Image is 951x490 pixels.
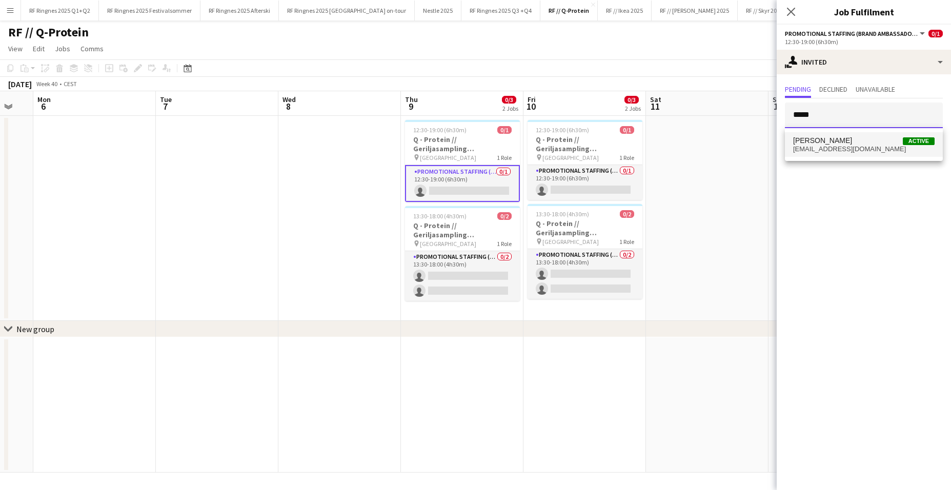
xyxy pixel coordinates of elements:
div: 2 Jobs [502,105,518,112]
div: 2 Jobs [625,105,641,112]
h3: Q - Protein // Geriljasampling [GEOGRAPHIC_DATA] [528,219,642,237]
span: 0/2 [497,212,512,220]
span: Line Olsen [793,136,852,145]
button: RF Ringnes 2025 Afterski [200,1,279,21]
span: [GEOGRAPHIC_DATA] [420,240,476,248]
span: 0/1 [928,30,943,37]
span: 13:30-18:00 (4h30m) [413,212,467,220]
span: 8 [281,100,296,112]
span: 0/3 [502,96,516,104]
span: Pending [785,86,811,93]
span: Jobs [55,44,70,53]
span: 10 [526,100,536,112]
div: New group [16,324,54,334]
h1: RF // Q-Protein [8,25,89,40]
span: Active [903,137,935,145]
span: Unavailable [856,86,895,93]
span: [GEOGRAPHIC_DATA] [542,154,599,161]
h3: Q - Protein // Geriljasampling [GEOGRAPHIC_DATA] [405,221,520,239]
span: 1 Role [497,240,512,248]
app-job-card: 12:30-19:00 (6h30m)0/1Q - Protein // Geriljasampling [GEOGRAPHIC_DATA] [GEOGRAPHIC_DATA]1 RolePro... [528,120,642,200]
span: 0/1 [620,126,634,134]
button: RF // Q-Protein [540,1,598,21]
span: 0/2 [620,210,634,218]
span: [GEOGRAPHIC_DATA] [420,154,476,161]
app-card-role: Promotional Staffing (Brand Ambassadors)0/112:30-19:00 (6h30m) [405,165,520,202]
p: Click on text input to invite a crew [777,136,951,154]
span: 0/3 [624,96,639,104]
span: 12:30-19:00 (6h30m) [413,126,467,134]
app-card-role: Promotional Staffing (Brand Ambassadors)0/112:30-19:00 (6h30m) [528,165,642,200]
h3: Job Fulfilment [777,5,951,18]
span: Week 40 [34,80,59,88]
a: Edit [29,42,49,55]
span: Fri [528,95,536,104]
div: [DATE] [8,79,32,89]
span: Wed [282,95,296,104]
span: 9 [403,100,418,112]
span: Comms [80,44,104,53]
span: lineholsen92@gmail.com [793,145,935,153]
button: RF Ringnes 2025 Festivalsommer [99,1,200,21]
span: Edit [33,44,45,53]
span: Promotional Staffing (Brand Ambassadors) [785,30,918,37]
span: 13:30-18:00 (4h30m) [536,210,589,218]
span: 0/1 [497,126,512,134]
button: Promotional Staffing (Brand Ambassadors) [785,30,926,37]
span: 6 [36,100,51,112]
app-card-role: Promotional Staffing (Brand Ambassadors)0/213:30-18:00 (4h30m) [405,251,520,301]
button: RF // [PERSON_NAME] 2025 [652,1,738,21]
button: RF Ringnes 2025 Q1+Q2 [21,1,99,21]
app-job-card: 13:30-18:00 (4h30m)0/2Q - Protein // Geriljasampling [GEOGRAPHIC_DATA] [GEOGRAPHIC_DATA]1 RolePro... [405,206,520,301]
a: Jobs [51,42,74,55]
button: RF Ringnes 2025 Q3 +Q4 [461,1,540,21]
a: Comms [76,42,108,55]
span: 7 [158,100,172,112]
button: RF // Ikea 2025 [598,1,652,21]
span: [GEOGRAPHIC_DATA] [542,238,599,246]
button: Nestle 2025 [415,1,461,21]
span: 1 Role [497,154,512,161]
app-job-card: 12:30-19:00 (6h30m)0/1Q - Protein // Geriljasampling [GEOGRAPHIC_DATA] [GEOGRAPHIC_DATA]1 RolePro... [405,120,520,202]
span: 1 Role [619,238,634,246]
span: 11 [649,100,661,112]
span: Sun [773,95,785,104]
span: Sat [650,95,661,104]
span: Thu [405,95,418,104]
div: Invited [777,50,951,74]
span: 12:30-19:00 (6h30m) [536,126,589,134]
button: RF // Skyr 2025 [738,1,792,21]
span: Mon [37,95,51,104]
app-card-role: Promotional Staffing (Brand Ambassadors)0/213:30-18:00 (4h30m) [528,249,642,299]
button: RF Ringnes 2025 [GEOGRAPHIC_DATA] on-tour [279,1,415,21]
span: View [8,44,23,53]
h3: Q - Protein // Geriljasampling [GEOGRAPHIC_DATA] [405,135,520,153]
span: Tue [160,95,172,104]
span: 12 [771,100,785,112]
a: View [4,42,27,55]
app-job-card: 13:30-18:00 (4h30m)0/2Q - Protein // Geriljasampling [GEOGRAPHIC_DATA] [GEOGRAPHIC_DATA]1 RolePro... [528,204,642,299]
div: CEST [64,80,77,88]
div: 12:30-19:00 (6h30m) [785,38,943,46]
span: Declined [819,86,847,93]
span: 1 Role [619,154,634,161]
h3: Q - Protein // Geriljasampling [GEOGRAPHIC_DATA] [528,135,642,153]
